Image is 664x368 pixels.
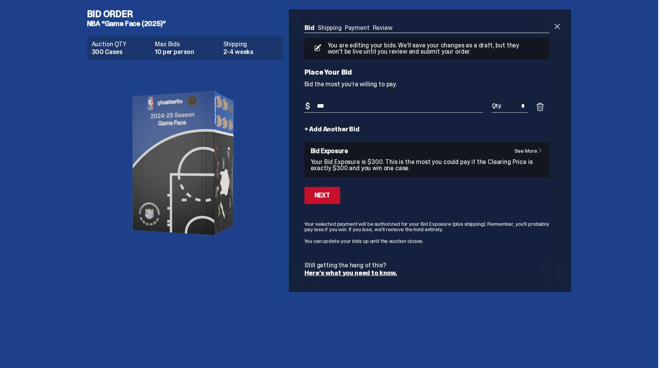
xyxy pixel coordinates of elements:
h5: NBA “Game Face (2025)” [87,20,289,27]
dt: Max Bids [155,41,218,47]
a: + Add Another Bid [304,126,360,133]
dd: 10 per person [155,49,218,55]
h4: Bid Order [87,9,289,19]
p: Still getting the hang of this? [304,262,550,269]
p: You can update your bids up until the auction closes. [304,238,550,244]
button: Next [304,187,340,204]
a: See More [515,148,547,153]
img: product image [107,66,262,260]
p: Your selected payment will be authorized for your Bid Exposure (plus shipping). Remember, you’ll ... [304,221,550,232]
p: Bid the most you’re willing to pay. [304,81,550,87]
span: $ [305,102,310,110]
dt: Shipping [223,41,278,47]
p: Place Your Bid [304,69,516,76]
p: You are editing your bids. We’ll save your changes as a draft, but they won’t be live until you r... [325,42,526,55]
h6: Bid Exposure [311,148,544,154]
span: Qty [492,103,501,108]
div: Next [315,192,330,199]
dt: Auction QTY [92,41,151,47]
a: Bid [304,24,315,32]
p: Your Bid Exposure is $300. This is the most you could pay if the Clearing Price is exactly $300 a... [311,159,544,171]
dd: 2-4 weeks [223,49,278,55]
a: Here’s what you need to know. [304,269,397,277]
dd: 300 Cases [92,49,151,55]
